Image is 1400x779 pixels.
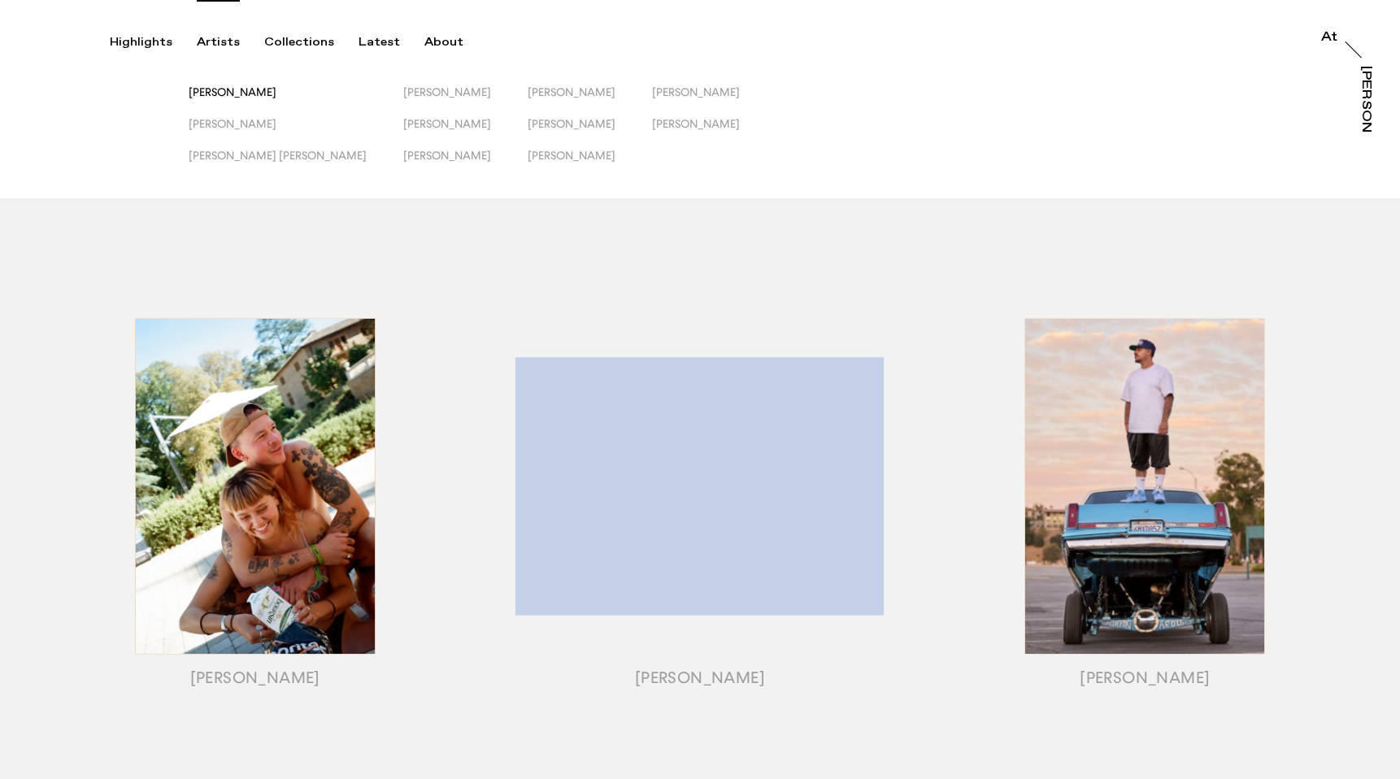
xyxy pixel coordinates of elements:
[403,117,491,130] span: [PERSON_NAME]
[189,149,403,181] button: [PERSON_NAME] [PERSON_NAME]
[189,85,276,98] span: [PERSON_NAME]
[652,85,776,117] button: [PERSON_NAME]
[110,35,172,50] div: Highlights
[359,35,400,50] div: Latest
[652,117,740,130] span: [PERSON_NAME]
[189,117,403,149] button: [PERSON_NAME]
[652,85,740,98] span: [PERSON_NAME]
[189,85,403,117] button: [PERSON_NAME]
[652,117,776,149] button: [PERSON_NAME]
[403,149,528,181] button: [PERSON_NAME]
[110,35,197,50] button: Highlights
[403,85,491,98] span: [PERSON_NAME]
[197,35,240,50] div: Artists
[403,117,528,149] button: [PERSON_NAME]
[189,149,367,162] span: [PERSON_NAME] [PERSON_NAME]
[189,117,276,130] span: [PERSON_NAME]
[528,117,652,149] button: [PERSON_NAME]
[403,149,491,162] span: [PERSON_NAME]
[528,117,615,130] span: [PERSON_NAME]
[264,35,334,50] div: Collections
[403,85,528,117] button: [PERSON_NAME]
[528,149,652,181] button: [PERSON_NAME]
[359,35,424,50] button: Latest
[424,35,488,50] button: About
[528,149,615,162] span: [PERSON_NAME]
[1356,66,1372,133] a: [PERSON_NAME]
[528,85,615,98] span: [PERSON_NAME]
[528,85,652,117] button: [PERSON_NAME]
[1321,31,1337,47] a: At
[424,35,463,50] div: About
[1359,66,1372,191] div: [PERSON_NAME]
[197,35,264,50] button: Artists
[264,35,359,50] button: Collections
